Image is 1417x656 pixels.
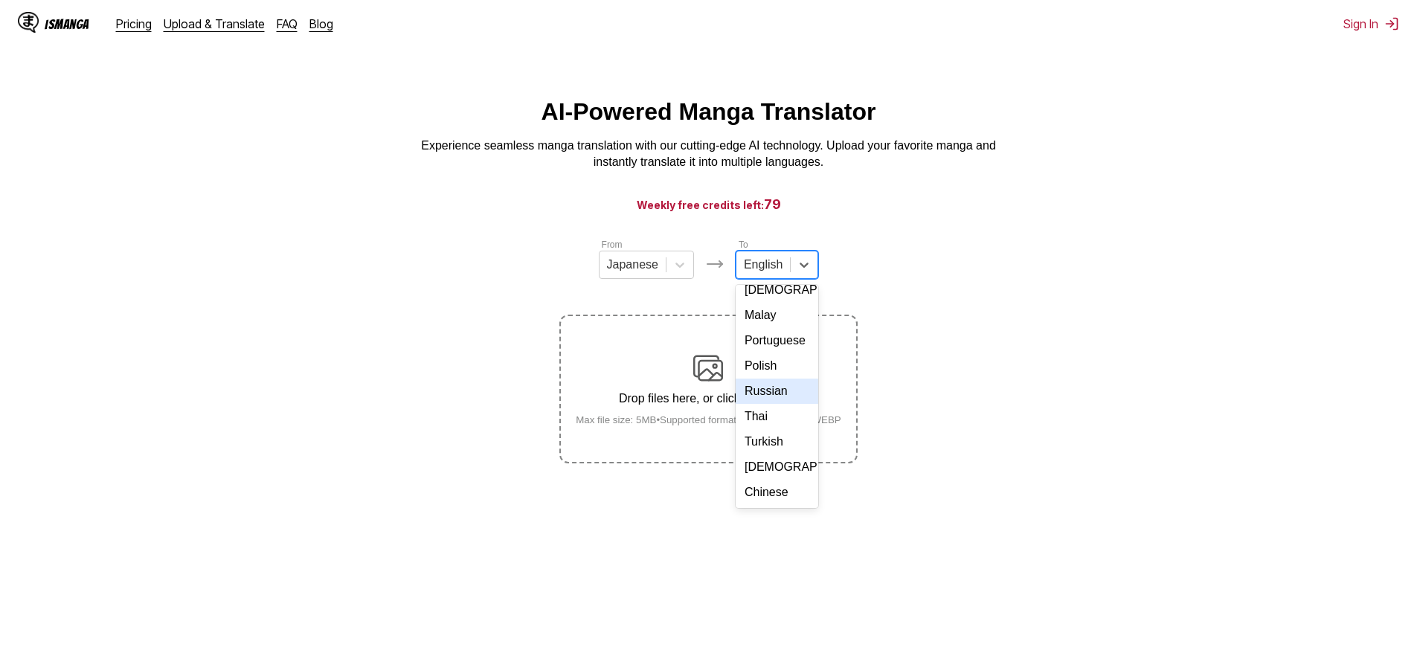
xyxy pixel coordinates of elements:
div: Malay [736,303,818,328]
div: IsManga [45,17,89,31]
div: Russian [736,379,818,404]
a: IsManga LogoIsManga [18,12,116,36]
a: Pricing [116,16,152,31]
p: Drop files here, or click to browse. [564,392,853,405]
a: Blog [309,16,333,31]
img: Sign out [1384,16,1399,31]
a: FAQ [277,16,298,31]
span: 79 [764,196,781,212]
small: Max file size: 5MB • Supported formats: JP(E)G, PNG, WEBP [564,414,853,425]
button: Sign In [1343,16,1399,31]
label: From [602,239,623,250]
img: IsManga Logo [18,12,39,33]
div: Polish [736,353,818,379]
div: [DEMOGRAPHIC_DATA] [736,454,818,480]
p: Experience seamless manga translation with our cutting-edge AI technology. Upload your favorite m... [411,138,1006,171]
a: Upload & Translate [164,16,265,31]
div: Turkish [736,429,818,454]
img: Languages icon [706,255,724,273]
div: [DEMOGRAPHIC_DATA] [736,277,818,303]
h1: AI-Powered Manga Translator [542,98,876,126]
label: To [739,239,748,250]
div: Portuguese [736,328,818,353]
div: Chinese [736,480,818,505]
h3: Weekly free credits left: [36,195,1381,213]
div: Thai [736,404,818,429]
